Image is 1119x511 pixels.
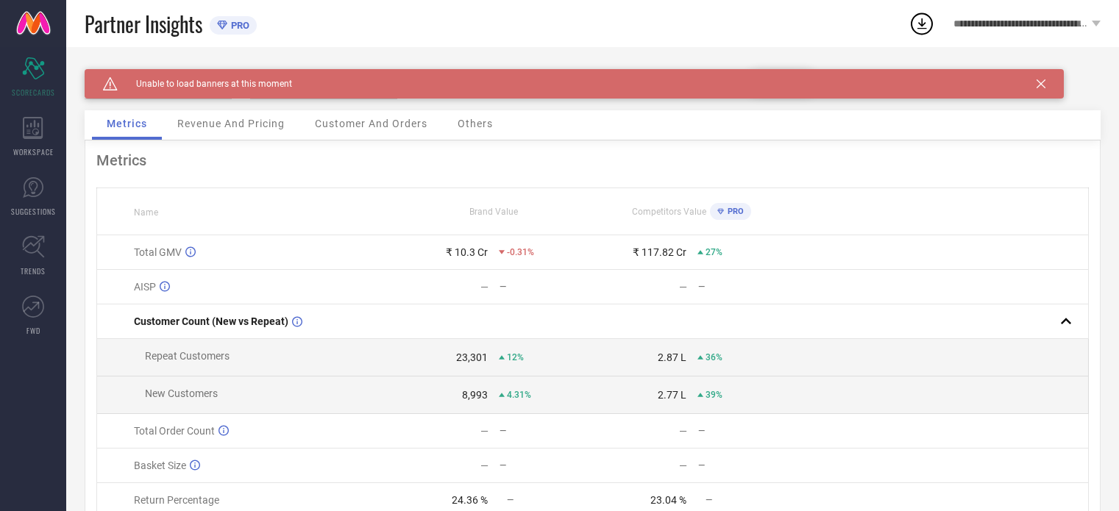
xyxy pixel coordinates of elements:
span: Metrics [107,118,147,129]
div: — [480,281,489,293]
span: Repeat Customers [145,350,230,362]
span: New Customers [145,387,218,399]
span: FWD [26,325,40,336]
span: SUGGESTIONS [11,206,56,217]
div: — [500,426,592,436]
span: 39% [706,390,722,400]
span: 4.31% [507,390,531,400]
span: 12% [507,352,524,362]
span: Customer And Orders [315,118,427,129]
span: Total Order Count [134,425,215,437]
div: — [480,460,489,471]
div: — [500,460,592,471]
div: 2.77 L [658,389,686,401]
div: — [679,425,687,437]
span: -0.31% [507,247,534,257]
span: SCORECARDS [12,87,55,98]
span: Partner Insights [85,9,202,39]
div: ₹ 10.3 Cr [446,246,488,258]
span: Others [458,118,493,129]
span: PRO [724,207,744,216]
div: — [698,460,790,471]
span: — [507,495,514,505]
div: 8,993 [462,389,488,401]
div: Brand [85,69,232,79]
div: — [500,282,592,292]
div: — [480,425,489,437]
div: — [679,281,687,293]
span: 36% [706,352,722,362]
span: Unable to load banners at this moment [118,79,292,89]
span: Total GMV [134,246,182,258]
span: Brand Value [469,207,518,217]
span: PRO [227,20,249,31]
span: — [706,495,712,505]
span: Return Percentage [134,494,219,506]
div: — [679,460,687,471]
div: 23.04 % [650,494,686,506]
div: — [698,282,790,292]
span: WORKSPACE [13,146,54,157]
div: ₹ 117.82 Cr [633,246,686,258]
div: — [698,426,790,436]
div: 23,301 [456,351,488,363]
span: Competitors Value [632,207,706,217]
span: Revenue And Pricing [177,118,285,129]
div: 2.87 L [658,351,686,363]
div: 24.36 % [452,494,488,506]
span: Basket Size [134,460,186,471]
span: 27% [706,247,722,257]
div: Open download list [909,10,935,37]
span: Customer Count (New vs Repeat) [134,315,288,327]
div: Metrics [96,151,1089,169]
span: TRENDS [21,265,46,276]
span: Name [134,207,158,218]
span: AISP [134,281,156,293]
